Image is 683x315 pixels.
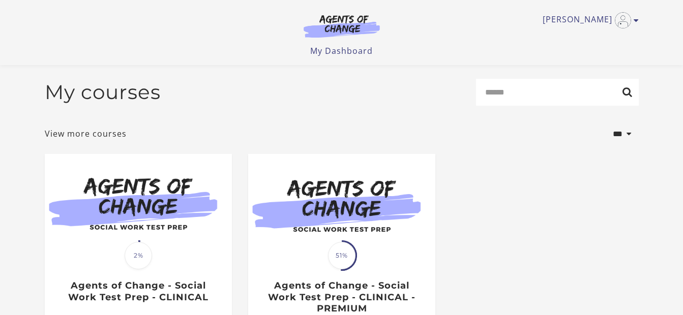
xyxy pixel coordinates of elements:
[45,128,127,140] a: View more courses
[310,45,373,56] a: My Dashboard
[55,280,221,303] h3: Agents of Change - Social Work Test Prep - CLINICAL
[543,12,634,28] a: Toggle menu
[45,80,161,104] h2: My courses
[293,14,391,38] img: Agents of Change Logo
[328,242,355,269] span: 51%
[259,280,424,314] h3: Agents of Change - Social Work Test Prep - CLINICAL - PREMIUM
[125,242,152,269] span: 2%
